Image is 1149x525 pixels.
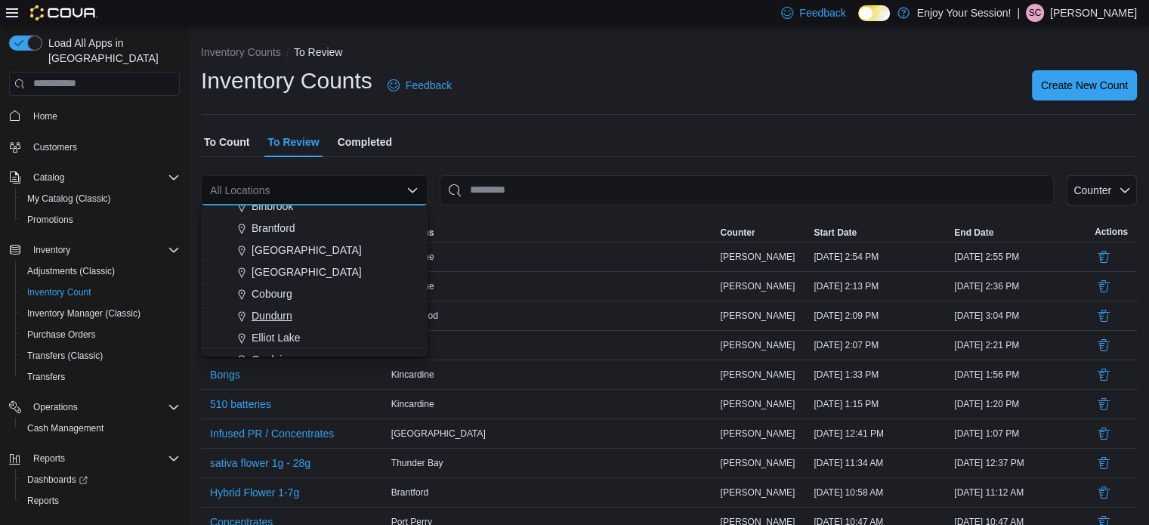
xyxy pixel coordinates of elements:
[858,5,890,21] input: Dark Mode
[381,70,458,100] a: Feedback
[951,224,1092,242] button: End Date
[720,486,795,499] span: [PERSON_NAME]
[42,36,180,66] span: Load All Apps in [GEOGRAPHIC_DATA]
[204,127,249,157] span: To Count
[811,277,951,295] div: [DATE] 2:13 PM
[210,367,240,382] span: Bongs
[440,175,1054,205] input: This is a search bar. After typing your query, hit enter to filter the results lower in the page.
[204,481,305,504] button: Hybrid Flower 1-7g
[1095,366,1113,384] button: Delete
[814,227,857,239] span: Start Date
[388,366,718,384] div: Kincardine
[27,193,111,205] span: My Catalog (Classic)
[1095,336,1113,354] button: Delete
[720,251,795,263] span: [PERSON_NAME]
[201,239,428,261] button: [GEOGRAPHIC_DATA]
[21,211,79,229] a: Promotions
[30,5,97,20] img: Cova
[388,277,718,295] div: Kincardine
[201,218,428,239] button: Brantford
[27,398,84,416] button: Operations
[21,211,180,229] span: Promotions
[15,345,186,366] button: Transfers (Classic)
[267,127,319,157] span: To Review
[33,141,77,153] span: Customers
[27,371,65,383] span: Transfers
[388,307,718,325] div: Laurelwood
[1073,184,1111,196] span: Counter
[27,398,180,416] span: Operations
[811,224,951,242] button: Start Date
[21,471,94,489] a: Dashboards
[33,452,65,465] span: Reports
[252,286,292,301] span: Cobourg
[33,401,78,413] span: Operations
[720,227,755,239] span: Counter
[811,307,951,325] div: [DATE] 2:09 PM
[811,454,951,472] div: [DATE] 11:34 AM
[951,277,1092,295] div: [DATE] 2:36 PM
[1066,175,1137,205] button: Counter
[1026,4,1044,22] div: Stephen Cowell
[201,305,428,327] button: Dundurn
[1029,4,1042,22] span: SC
[252,264,362,279] span: [GEOGRAPHIC_DATA]
[27,449,71,468] button: Reports
[21,262,180,280] span: Adjustments (Classic)
[717,224,811,242] button: Counter
[720,369,795,381] span: [PERSON_NAME]
[1095,395,1113,413] button: Delete
[27,241,180,259] span: Inventory
[27,107,180,125] span: Home
[27,329,96,341] span: Purchase Orders
[294,46,343,58] button: To Review
[720,339,795,351] span: [PERSON_NAME]
[21,283,97,301] a: Inventory Count
[811,395,951,413] div: [DATE] 1:15 PM
[720,398,795,410] span: [PERSON_NAME]
[204,393,277,415] button: 510 batteries
[1095,307,1113,325] button: Delete
[21,419,180,437] span: Cash Management
[15,188,186,209] button: My Catalog (Classic)
[1095,226,1128,238] span: Actions
[388,395,718,413] div: Kincardine
[15,490,186,511] button: Reports
[388,336,718,354] div: Welland
[720,280,795,292] span: [PERSON_NAME]
[15,209,186,230] button: Promotions
[27,138,83,156] a: Customers
[27,107,63,125] a: Home
[3,239,186,261] button: Inventory
[1095,248,1113,266] button: Delete
[27,168,70,187] button: Catalog
[3,105,186,127] button: Home
[210,397,271,412] span: 510 batteries
[201,261,428,283] button: [GEOGRAPHIC_DATA]
[201,45,1137,63] nav: An example of EuiBreadcrumbs
[338,127,392,157] span: Completed
[954,227,993,239] span: End Date
[951,483,1092,502] div: [DATE] 11:12 AM
[951,395,1092,413] div: [DATE] 1:20 PM
[210,426,334,441] span: Infused PR / Concentrates
[27,168,180,187] span: Catalog
[27,350,103,362] span: Transfers (Classic)
[204,363,246,386] button: Bongs
[15,261,186,282] button: Adjustments (Classic)
[1095,483,1113,502] button: Delete
[201,283,428,305] button: Cobourg
[1017,4,1020,22] p: |
[33,110,57,122] span: Home
[21,492,65,510] a: Reports
[951,454,1092,472] div: [DATE] 12:37 PM
[21,326,102,344] a: Purchase Orders
[21,419,110,437] a: Cash Management
[1041,78,1128,93] span: Create New Count
[811,336,951,354] div: [DATE] 2:07 PM
[15,418,186,439] button: Cash Management
[951,307,1092,325] div: [DATE] 3:04 PM
[3,136,186,158] button: Customers
[811,483,951,502] div: [DATE] 10:58 AM
[27,307,141,320] span: Inventory Manager (Classic)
